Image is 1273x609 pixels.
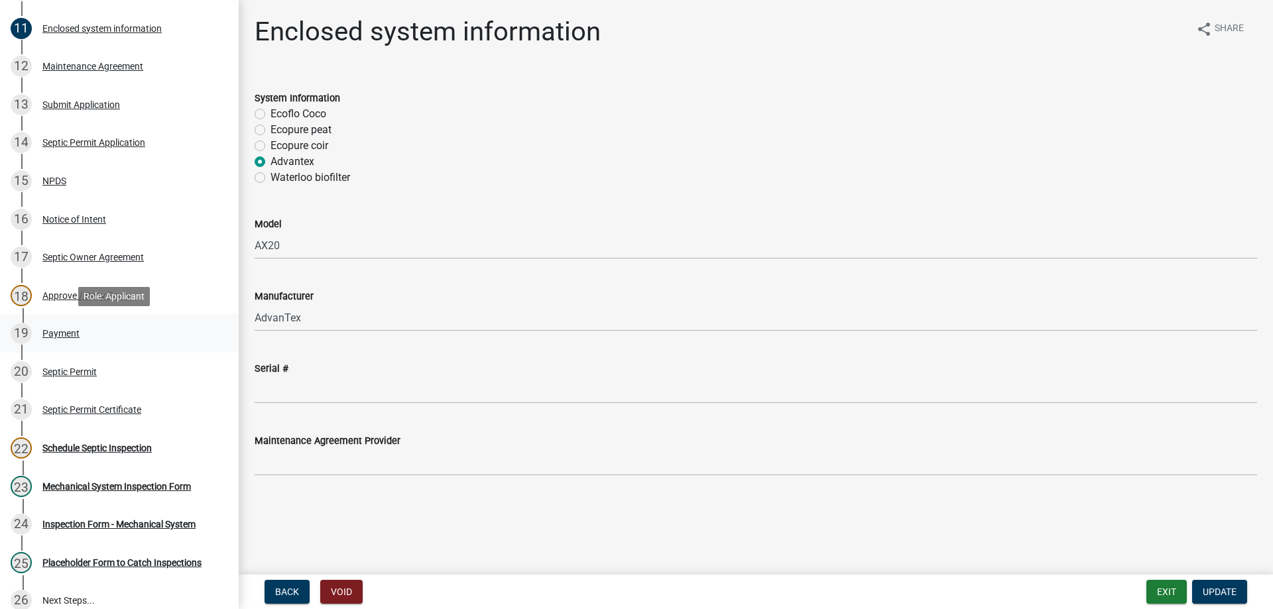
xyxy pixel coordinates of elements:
div: 12 [11,56,32,77]
div: 22 [11,437,32,459]
button: Void [320,580,363,604]
div: Inspection Form - Mechanical System [42,520,196,529]
h1: Enclosed system information [255,16,601,48]
div: 18 [11,285,32,306]
label: Manufacturer [255,292,314,302]
button: shareShare [1185,16,1254,42]
span: Back [275,586,299,597]
div: 24 [11,514,32,535]
div: Maintenance Agreement [42,62,143,71]
div: Approve / Deny Form [42,291,129,300]
div: 25 [11,552,32,573]
div: 21 [11,399,32,420]
label: Ecoflo Coco [271,106,326,122]
div: 14 [11,132,32,153]
div: 11 [11,18,32,39]
div: Role: Applicant [78,287,150,306]
button: Update [1192,580,1247,604]
div: 20 [11,361,32,382]
label: Serial # [255,364,288,374]
div: 16 [11,209,32,230]
div: Submit Application [42,100,120,109]
label: Model [255,220,282,229]
div: 17 [11,247,32,268]
div: NPDS [42,176,66,186]
div: Enclosed system information [42,24,162,33]
div: Mechanical System Inspection Form [42,482,191,491]
div: Notice of Intent [42,215,106,224]
i: share [1196,21,1212,37]
label: System Information [255,94,340,103]
div: 23 [11,476,32,497]
div: 13 [11,94,32,115]
div: Payment [42,329,80,338]
label: Maintenance Agreement Provider [255,437,400,446]
button: Exit [1146,580,1187,604]
div: 19 [11,323,32,344]
div: Septic Owner Agreement [42,252,144,262]
div: 15 [11,170,32,192]
div: Schedule Septic Inspection [42,443,152,453]
span: Share [1215,21,1244,37]
label: Waterloo biofilter [271,170,350,186]
div: Septic Permit [42,367,97,376]
label: Ecopure peat [271,122,332,138]
span: Update [1203,586,1237,597]
button: Back [265,580,310,604]
div: Septic Permit Application [42,138,145,147]
label: Advantex [271,154,314,170]
div: Septic Permit Certificate [42,405,141,414]
div: Placeholder Form to Catch Inspections [42,558,202,567]
label: Ecopure coir [271,138,328,154]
